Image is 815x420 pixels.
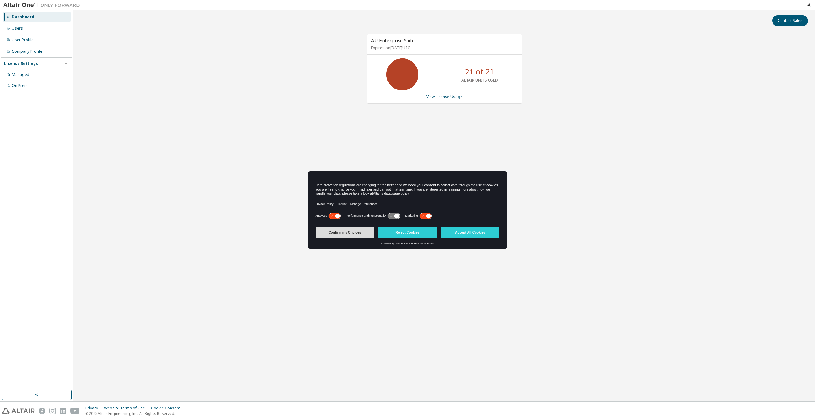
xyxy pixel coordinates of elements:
[12,72,29,77] div: Managed
[70,408,80,414] img: youtube.svg
[12,49,42,54] div: Company Profile
[60,408,66,414] img: linkedin.svg
[2,408,35,414] img: altair_logo.svg
[465,66,494,77] p: 21 of 21
[12,26,23,31] div: Users
[12,14,34,19] div: Dashboard
[371,37,415,43] span: AU Enterprise Suite
[85,411,184,416] p: © 2025 Altair Engineering, Inc. All Rights Reserved.
[39,408,45,414] img: facebook.svg
[104,406,151,411] div: Website Terms of Use
[3,2,83,8] img: Altair One
[12,83,28,88] div: On Prem
[772,15,808,26] button: Contact Sales
[49,408,56,414] img: instagram.svg
[12,37,34,43] div: User Profile
[461,77,498,83] p: ALTAIR UNITS USED
[151,406,184,411] div: Cookie Consent
[85,406,104,411] div: Privacy
[371,45,516,51] p: Expires on [DATE] UTC
[426,94,462,99] a: View License Usage
[4,61,38,66] div: License Settings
